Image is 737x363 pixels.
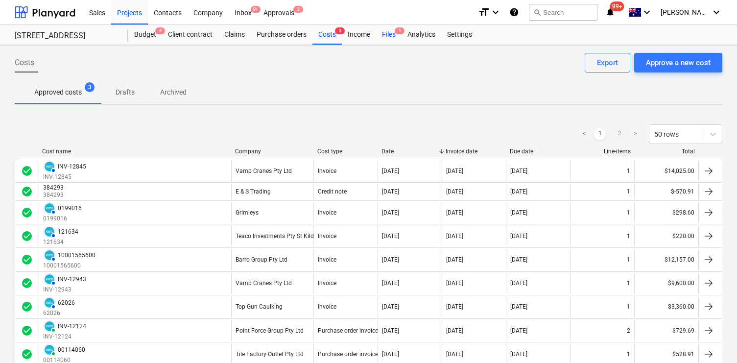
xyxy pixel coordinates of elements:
div: INV-12943 [58,276,86,283]
div: Vamp Cranes Pty Ltd [236,280,292,287]
a: Budget4 [128,25,162,45]
div: [DATE] [510,327,527,334]
p: 0199016 [43,215,82,223]
a: Page 1 is your current page [594,128,606,140]
div: Invoice has been synced with Xero and its status is currently AUTHORISED [43,249,56,262]
div: Invoice was approved [21,348,33,360]
div: 1 [627,168,630,174]
div: $729.69 [634,320,698,341]
img: xero.svg [45,227,54,237]
a: Claims [218,25,251,45]
a: Settings [441,25,478,45]
div: Date [381,148,438,155]
div: Barro Group Pty Ltd [236,256,287,263]
a: Costs3 [312,25,342,45]
div: $9,600.00 [634,273,698,294]
div: Invoice was approved [21,301,33,313]
div: Invoice has been synced with Xero and its status is currently PAID [43,320,56,333]
div: INV-12845 [58,163,86,170]
div: Line-items [574,148,631,155]
span: check_circle [21,230,33,242]
div: 62026 [58,299,75,306]
div: Invoice has been synced with Xero and its status is currently AUTHORISED [43,273,56,286]
span: 3 [335,27,345,34]
div: [DATE] [446,233,463,240]
div: 1 [627,351,630,358]
div: [DATE] [510,209,527,216]
div: Invoice was approved [21,254,33,266]
span: check_circle [21,325,33,337]
div: Analytics [402,25,441,45]
p: 62026 [43,309,75,317]
div: 1 [627,233,630,240]
div: Invoice has been synced with Xero and its status is currently AUTHORISED [43,202,56,215]
i: keyboard_arrow_down [641,6,653,18]
div: $220.00 [634,225,698,246]
div: $12,157.00 [634,249,698,270]
p: Drafts [113,87,137,97]
div: Cost name [42,148,227,155]
a: Next page [629,128,641,140]
div: Files [376,25,402,45]
span: 3 [85,82,95,92]
div: Invoice [318,280,336,287]
div: Due date [510,148,566,155]
div: $14,025.00 [634,160,698,181]
i: keyboard_arrow_down [490,6,501,18]
span: Costs [15,57,34,69]
span: [PERSON_NAME] [661,8,710,16]
div: Invoice [318,303,336,310]
i: format_size [478,6,490,18]
p: 121634 [43,238,78,246]
div: Purchase order invoice [318,351,378,358]
div: [DATE] [446,303,463,310]
div: Invoice was approved [21,165,33,177]
div: Invoice has been synced with Xero and its status is currently AUTHORISED [43,160,56,173]
div: Invoice has been synced with Xero and its status is currently AUTHORISED [43,225,56,238]
span: check_circle [21,301,33,313]
div: Invoice was approved [21,277,33,289]
img: xero.svg [45,321,54,331]
div: Invoice has been synced with Xero and its status is currently PAID [43,343,56,356]
div: 1 [627,280,630,287]
div: Purchase order invoice [318,327,378,334]
div: [DATE] [446,209,463,216]
p: 10001565600 [43,262,95,270]
div: Company [235,148,309,155]
div: $298.60 [634,202,698,223]
span: check_circle [21,186,33,197]
div: 1 [627,256,630,263]
img: xero.svg [45,162,54,171]
div: [STREET_ADDRESS] [15,31,117,41]
div: 121634 [58,228,78,235]
iframe: Chat Widget [688,316,737,363]
div: $-570.91 [634,184,698,199]
img: xero.svg [45,298,54,308]
span: check_circle [21,254,33,266]
div: Invoice [318,168,336,174]
p: Approved costs [34,87,82,97]
span: search [533,8,541,16]
div: [DATE] [446,168,463,174]
p: INV-12845 [43,173,86,181]
span: 9+ [251,6,261,13]
span: 4 [155,27,165,34]
div: Cost type [317,148,374,155]
span: check_circle [21,277,33,289]
div: Export [597,56,618,69]
button: Export [585,53,630,73]
a: Client contract [162,25,218,45]
div: [DATE] [510,188,527,195]
div: 10001565600 [58,252,95,259]
i: keyboard_arrow_down [711,6,722,18]
div: 0199016 [58,205,82,212]
p: 384293 [43,191,66,199]
div: 1 [627,188,630,195]
div: Tile Factory Outlet Pty Ltd [236,351,304,358]
div: Invoice was approved [21,186,33,197]
div: Costs [312,25,342,45]
span: check_circle [21,165,33,177]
